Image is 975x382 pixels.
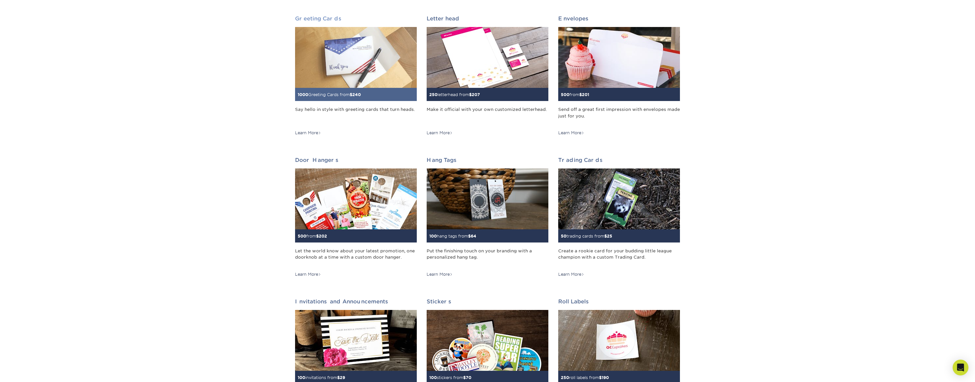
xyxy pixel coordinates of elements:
small: trading cards from [561,234,612,239]
a: Greeting Cards 1000Greeting Cards from$240 Say hello in style with greeting cards that turn heads... [295,15,417,136]
span: 190 [602,375,609,380]
h2: Letterhead [427,15,548,22]
a: Envelopes 500from$201 Send off a great first impression with envelopes made just for you. Learn More [558,15,680,136]
img: Door Hangers [295,168,417,229]
img: Hang Tags [427,168,548,229]
h2: Invitations and Announcements [295,298,417,305]
small: Greeting Cards from [298,92,361,97]
span: 500 [298,234,306,239]
a: Letterhead 250letterhead from$207 Make it official with your own customized letterhead. Learn More [427,15,548,136]
span: 240 [352,92,361,97]
div: Open Intercom Messenger [953,360,968,375]
div: Learn More [558,271,584,277]
h2: Stickers [427,298,548,305]
small: from [298,234,327,239]
span: $ [579,92,582,97]
span: 207 [472,92,480,97]
img: Envelopes [558,27,680,88]
small: from [561,92,589,97]
small: letterhead from [429,92,480,97]
h2: Roll Labels [558,298,680,305]
div: Create a rookie card for your budding little league champion with a custom Trading Card. [558,248,680,267]
a: Hang Tags 100hang tags from$64 Put the finishing touch on your branding with a personalized hang ... [427,157,548,277]
h2: Hang Tags [427,157,548,163]
img: Letterhead [427,27,548,88]
div: Make it official with your own customized letterhead. [427,106,548,125]
span: 25 [607,234,612,239]
span: $ [316,234,319,239]
div: Learn More [427,271,453,277]
span: 100 [298,375,305,380]
div: Let the world know about your latest promotion, one doorknob at a time with a custom door hanger. [295,248,417,267]
span: $ [350,92,352,97]
div: Learn More [295,130,321,136]
small: invitations from [298,375,345,380]
span: $ [463,375,466,380]
span: 100 [429,375,437,380]
span: 250 [561,375,569,380]
span: $ [468,234,471,239]
span: 500 [561,92,569,97]
img: Stickers [427,310,548,371]
span: 1000 [298,92,308,97]
a: Door Hangers 500from$202 Let the world know about your latest promotion, one doorknob at a time w... [295,157,417,277]
a: Trading Cards 50trading cards from$25 Create a rookie card for your budding little league champio... [558,157,680,277]
img: Trading Cards [558,168,680,229]
img: Roll Labels [558,310,680,371]
span: 202 [319,234,327,239]
span: 250 [429,92,438,97]
div: Send off a great first impression with envelopes made just for you. [558,106,680,125]
span: $ [469,92,472,97]
div: Learn More [427,130,453,136]
div: Learn More [558,130,584,136]
span: 70 [466,375,471,380]
span: $ [599,375,602,380]
span: $ [337,375,340,380]
img: Greeting Cards [295,27,417,88]
small: roll labels from [561,375,609,380]
span: $ [604,234,607,239]
img: Invitations and Announcements [295,310,417,371]
h2: Door Hangers [295,157,417,163]
div: Learn More [295,271,321,277]
small: hang tags from [429,234,476,239]
div: Put the finishing touch on your branding with a personalized hang tag. [427,248,548,267]
span: 100 [429,234,437,239]
h2: Envelopes [558,15,680,22]
span: 64 [471,234,476,239]
h2: Trading Cards [558,157,680,163]
span: 29 [340,375,345,380]
div: Say hello in style with greeting cards that turn heads. [295,106,417,125]
span: 201 [582,92,589,97]
h2: Greeting Cards [295,15,417,22]
span: 50 [561,234,566,239]
small: stickers from [429,375,471,380]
